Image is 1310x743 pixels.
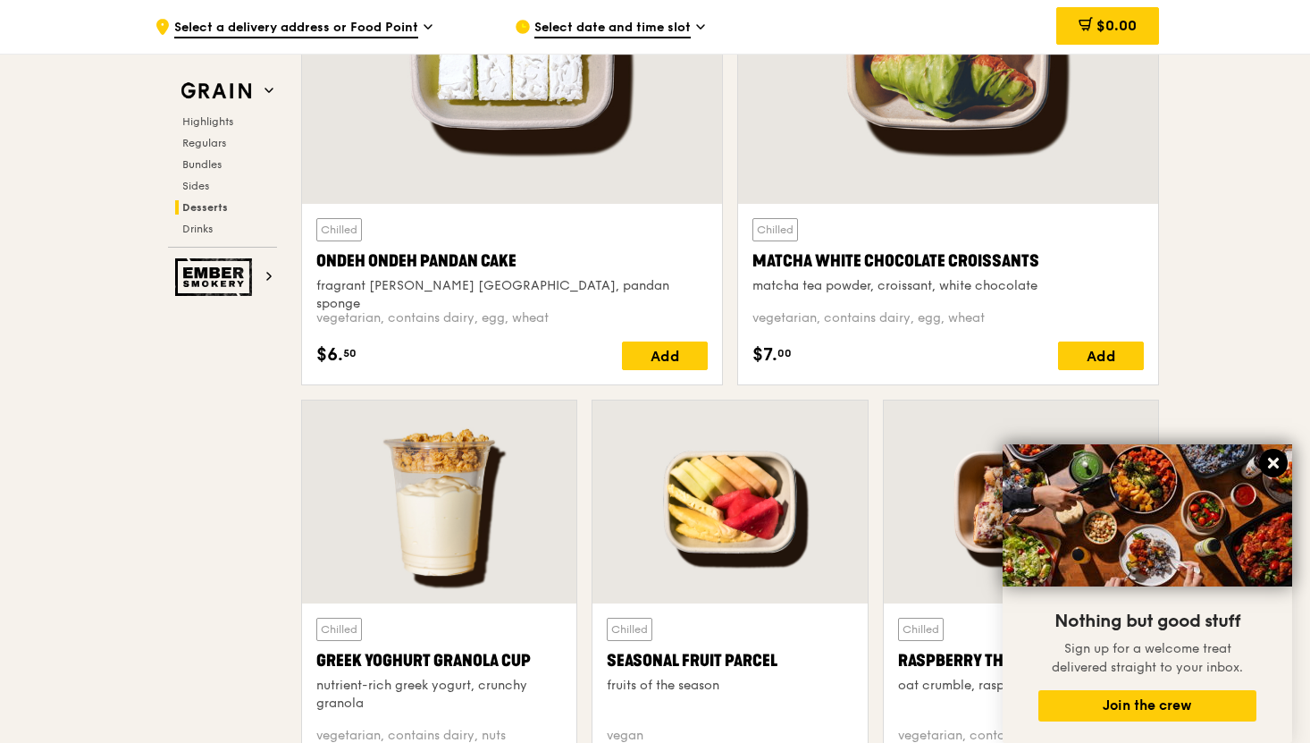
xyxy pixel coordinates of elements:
span: 50 [343,346,357,360]
div: vegetarian, contains dairy, egg, wheat [752,309,1144,327]
span: Select a delivery address or Food Point [174,19,418,38]
div: Greek Yoghurt Granola Cup [316,648,562,673]
button: Close [1259,449,1288,477]
div: Add [1058,342,1144,370]
div: Chilled [898,618,944,641]
span: $7. [752,342,777,368]
div: fragrant [PERSON_NAME] [GEOGRAPHIC_DATA], pandan sponge [316,277,708,313]
div: Chilled [316,618,362,641]
span: Highlights [182,115,233,128]
span: Desserts [182,201,228,214]
img: DSC07876-Edit02-Large.jpeg [1003,444,1292,587]
span: Nothing but good stuff [1054,611,1240,632]
div: Add [622,342,708,370]
span: Sign up for a welcome treat delivered straight to your inbox. [1052,641,1243,675]
div: Raspberry Thyme Crumble [898,648,1144,673]
div: fruits of the season [607,677,852,695]
span: Select date and time slot [534,19,691,38]
button: Join the crew [1038,690,1256,722]
div: Chilled [752,218,798,241]
div: nutrient-rich greek yogurt, crunchy granola [316,677,562,713]
div: oat crumble, raspberry compote, thyme [898,677,1144,695]
span: Sides [182,180,209,192]
span: Regulars [182,137,226,149]
img: Ember Smokery web logo [175,258,257,296]
div: vegetarian, contains dairy, egg, wheat [316,309,708,327]
div: Chilled [607,618,652,641]
div: Chilled [316,218,362,241]
span: Drinks [182,223,213,235]
span: Bundles [182,158,222,171]
div: matcha tea powder, croissant, white chocolate [752,277,1144,295]
img: Grain web logo [175,75,257,107]
div: Ondeh Ondeh Pandan Cake [316,249,708,274]
span: $6. [316,342,343,368]
div: Seasonal Fruit Parcel [607,648,852,673]
span: $0.00 [1096,17,1137,34]
span: 00 [777,346,792,360]
div: Matcha White Chocolate Croissants [752,249,1144,274]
